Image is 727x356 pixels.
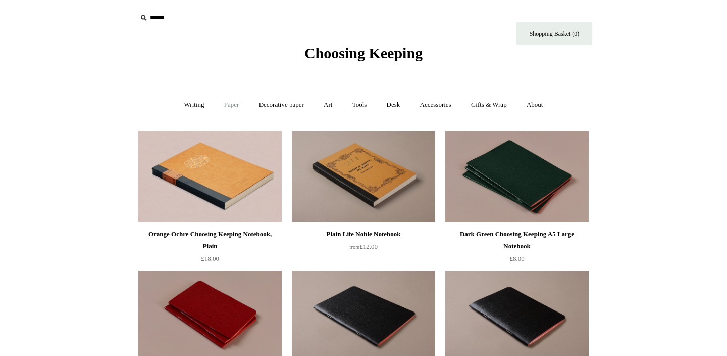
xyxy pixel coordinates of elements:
a: Writing [175,92,214,118]
a: Tools [343,92,376,118]
a: Desk [378,92,409,118]
img: Dark Green Choosing Keeping A5 Large Notebook [445,131,589,223]
a: Paper [215,92,248,118]
a: Plain Life Noble Notebook from£12.00 [292,228,435,270]
a: Plain Life Noble Notebook Plain Life Noble Notebook [292,131,435,223]
a: Art [315,92,341,118]
a: About [517,92,552,118]
img: Plain Life Noble Notebook [292,131,435,223]
img: Orange Ochre Choosing Keeping Notebook, Plain [138,131,282,223]
a: Dark Green Choosing Keeping A5 Large Notebook Dark Green Choosing Keeping A5 Large Notebook [445,131,589,223]
div: Dark Green Choosing Keeping A5 Large Notebook [448,228,586,252]
span: from [349,244,359,250]
a: Choosing Keeping [304,53,423,60]
span: Choosing Keeping [304,45,423,61]
a: Orange Ochre Choosing Keeping Notebook, Plain £18.00 [138,228,282,270]
a: Accessories [411,92,460,118]
span: £8.00 [509,255,524,262]
span: £18.00 [201,255,219,262]
a: Orange Ochre Choosing Keeping Notebook, Plain Orange Ochre Choosing Keeping Notebook, Plain [138,131,282,223]
a: Dark Green Choosing Keeping A5 Large Notebook £8.00 [445,228,589,270]
a: Shopping Basket (0) [516,22,592,45]
div: Orange Ochre Choosing Keeping Notebook, Plain [141,228,279,252]
div: Plain Life Noble Notebook [294,228,433,240]
span: £12.00 [349,243,378,250]
a: Decorative paper [250,92,313,118]
a: Gifts & Wrap [462,92,516,118]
